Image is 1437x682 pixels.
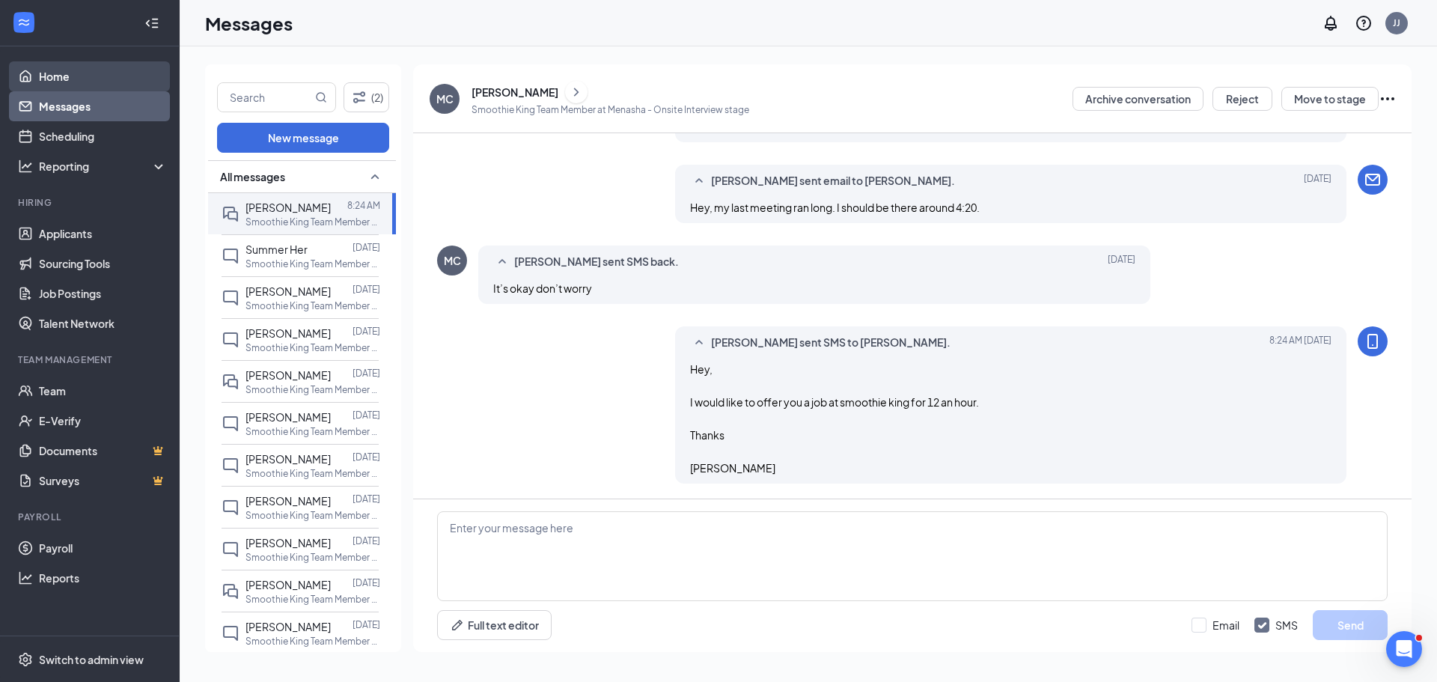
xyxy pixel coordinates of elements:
[222,541,239,558] svg: ChatInactive
[39,278,167,308] a: Job Postings
[39,121,167,151] a: Scheduling
[222,582,239,600] svg: DoubleChat
[366,168,384,186] svg: SmallChevronUp
[39,61,167,91] a: Home
[245,326,331,340] span: [PERSON_NAME]
[450,618,465,633] svg: Pen
[353,325,380,338] p: [DATE]
[222,247,239,265] svg: ChatInactive
[39,406,167,436] a: E-Verify
[245,299,380,312] p: Smoothie King Team Member at [GEOGRAPHIC_DATA]
[1281,87,1379,111] button: Move to stage
[350,88,368,106] svg: Filter
[39,533,167,563] a: Payroll
[245,216,380,228] p: Smoothie King Team Member at [GEOGRAPHIC_DATA]
[222,624,239,642] svg: ChatInactive
[353,493,380,505] p: [DATE]
[245,593,380,606] p: Smoothie King Team Member at [GEOGRAPHIC_DATA]
[245,452,331,466] span: [PERSON_NAME]
[245,201,331,214] span: [PERSON_NAME]
[1386,631,1422,667] iframe: Intercom live chat
[514,253,679,271] span: [PERSON_NAME] sent SMS back.
[569,83,584,101] svg: ChevronRight
[493,253,511,271] svg: SmallChevronUp
[472,85,558,100] div: [PERSON_NAME]
[1322,14,1340,32] svg: Notifications
[39,563,167,593] a: Reports
[245,410,331,424] span: [PERSON_NAME]
[39,436,167,466] a: DocumentsCrown
[39,466,167,496] a: SurveysCrown
[222,205,239,223] svg: DoubleChat
[245,284,331,298] span: [PERSON_NAME]
[1073,87,1203,111] button: Archive conversation
[245,635,380,648] p: Smoothie King Team Member at [GEOGRAPHIC_DATA]
[315,91,327,103] svg: MagnifyingGlass
[1108,253,1135,271] span: [DATE]
[1364,332,1382,350] svg: MobileSms
[245,536,331,549] span: [PERSON_NAME]
[1304,172,1331,190] span: [DATE]
[1393,16,1400,29] div: JJ
[353,367,380,380] p: [DATE]
[1313,610,1388,640] button: Send
[690,201,980,214] span: Hey, my last meeting ran long. I should be there around 4:20.
[436,91,454,106] div: MC
[347,199,380,212] p: 8:24 AM
[245,509,380,522] p: Smoothie King Team Member at [GEOGRAPHIC_DATA]
[245,467,380,480] p: Smoothie King Team Member at [GEOGRAPHIC_DATA]
[353,241,380,254] p: [DATE]
[444,253,461,268] div: MC
[353,618,380,631] p: [DATE]
[18,353,164,366] div: Team Management
[222,457,239,475] svg: ChatInactive
[472,103,749,116] p: Smoothie King Team Member at Menasha - Onsite Interview stage
[711,334,951,352] span: [PERSON_NAME] sent SMS to [PERSON_NAME].
[245,258,380,270] p: Smoothie King Team Member at [GEOGRAPHIC_DATA]
[711,172,955,190] span: [PERSON_NAME] sent email to [PERSON_NAME].
[218,83,312,112] input: Search
[222,373,239,391] svg: DoubleChat
[39,308,167,338] a: Talent Network
[1379,90,1397,108] svg: Ellipses
[245,341,380,354] p: Smoothie King Team Member at [GEOGRAPHIC_DATA]
[39,652,144,667] div: Switch to admin view
[245,425,380,438] p: Smoothie King Team Member at [GEOGRAPHIC_DATA]
[39,376,167,406] a: Team
[39,159,168,174] div: Reporting
[39,219,167,249] a: Applicants
[16,15,31,30] svg: WorkstreamLogo
[18,652,33,667] svg: Settings
[353,451,380,463] p: [DATE]
[222,331,239,349] svg: ChatInactive
[353,576,380,589] p: [DATE]
[437,610,552,640] button: Full text editorPen
[245,243,308,256] span: Summer Her
[245,620,331,633] span: [PERSON_NAME]
[222,289,239,307] svg: ChatInactive
[222,415,239,433] svg: ChatInactive
[18,196,164,209] div: Hiring
[18,511,164,523] div: Payroll
[353,283,380,296] p: [DATE]
[1355,14,1373,32] svg: QuestionInfo
[245,578,331,591] span: [PERSON_NAME]
[245,551,380,564] p: Smoothie King Team Member at [GEOGRAPHIC_DATA]
[1212,87,1272,111] button: Reject
[493,281,592,295] span: It’s okay don’t worry
[690,334,708,352] svg: SmallChevronUp
[353,535,380,547] p: [DATE]
[245,383,380,396] p: Smoothie King Team Member at [GEOGRAPHIC_DATA]
[39,91,167,121] a: Messages
[245,494,331,508] span: [PERSON_NAME]
[1269,334,1331,352] span: [DATE] 8:24 AM
[39,249,167,278] a: Sourcing Tools
[205,10,293,36] h1: Messages
[217,123,389,153] button: New message
[245,368,331,382] span: [PERSON_NAME]
[353,409,380,421] p: [DATE]
[18,159,33,174] svg: Analysis
[690,172,708,190] svg: SmallChevronUp
[220,169,285,184] span: All messages
[344,82,389,112] button: Filter (2)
